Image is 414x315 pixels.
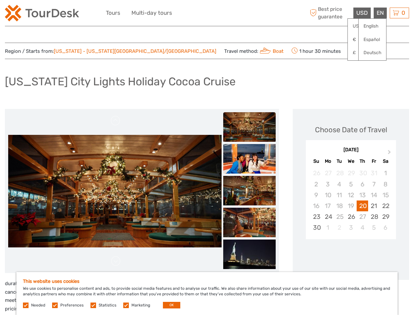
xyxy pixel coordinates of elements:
div: Not available Saturday, November 1st, 2025 [380,168,391,178]
div: Not available Friday, November 14th, 2025 [368,190,380,200]
div: Not available Wednesday, November 5th, 2025 [345,179,357,190]
img: 2254-3441b4b5-4e5f-4d00-b396-31f1d84a6ebf_logo_small.png [5,5,79,21]
div: Not available Sunday, November 9th, 2025 [310,190,322,200]
button: OK [163,302,180,308]
button: Next Month [385,148,395,159]
div: Not available Friday, October 31st, 2025 [368,168,380,178]
div: Choose Monday, November 24th, 2025 [322,211,334,222]
div: Choose Friday, December 5th, 2025 [368,222,380,233]
div: Choose Sunday, November 30th, 2025 [310,222,322,233]
label: Preferences [60,303,84,308]
div: Not available Tuesday, October 28th, 2025 [334,168,345,178]
img: c0ee258bbc654b9fb4a0dc0d6cb03617_slider_thumbnail.jpg [223,176,276,205]
div: Choose Date of Travel [315,125,387,135]
a: Tours [106,8,120,18]
div: EN [374,8,387,18]
div: Not available Tuesday, November 25th, 2025 [334,211,345,222]
span: Travel method: [224,46,284,55]
div: Choose Saturday, December 6th, 2025 [380,222,391,233]
div: Tu [334,157,345,166]
div: Not available Sunday, October 26th, 2025 [310,168,322,178]
div: Choose Saturday, November 22nd, 2025 [380,200,391,211]
div: Choose Monday, December 1st, 2025 [322,222,334,233]
div: Not available Thursday, November 6th, 2025 [357,179,368,190]
a: English [359,20,386,32]
div: Not available Tuesday, November 11th, 2025 [334,190,345,200]
div: Not available Monday, November 3rd, 2025 [322,179,334,190]
div: month 2025-11 [308,168,394,233]
a: € [348,34,370,46]
img: 6e7491b8ab484fc4a281716766904dce_slider_thumbnail.jpg [223,144,276,174]
div: Not available Saturday, November 15th, 2025 [380,190,391,200]
div: Choose Saturday, November 29th, 2025 [380,211,391,222]
div: Not available Thursday, November 13th, 2025 [357,190,368,200]
span: 0 [401,10,406,16]
div: Not available Wednesday, November 12th, 2025 [345,190,357,200]
a: Boat [258,48,284,54]
a: Español [359,34,386,46]
a: Deutsch [359,47,386,59]
span: Best price guarantee [308,6,352,20]
div: Choose Sunday, November 23rd, 2025 [310,211,322,222]
h1: [US_STATE] City Lights Holiday Cocoa Cruise [5,75,236,88]
div: Not available Wednesday, October 29th, 2025 [345,168,357,178]
div: Choose Thursday, December 4th, 2025 [357,222,368,233]
div: Not available Sunday, November 2nd, 2025 [310,179,322,190]
p: We're away right now. Please check back later! [9,11,74,17]
div: We use cookies to personalise content and ads, to provide social media features and to analyse ou... [16,272,398,315]
div: Not available Monday, November 10th, 2025 [322,190,334,200]
div: Choose Thursday, November 20th, 2025 [357,200,368,211]
div: Not available Thursday, October 30th, 2025 [357,168,368,178]
div: [DATE] [306,147,396,154]
div: Sa [380,157,391,166]
div: Not available Sunday, November 16th, 2025 [310,200,322,211]
span: USD [356,10,368,16]
div: Not available Tuesday, November 4th, 2025 [334,179,345,190]
span: 1 hour 30 minutes [291,46,341,55]
img: f462821e29bd4c789b42d6d963de6a0f_slider_thumbnail.jpg [223,112,276,142]
a: Multi-day tours [131,8,172,18]
span: Region / Starts from: [5,48,216,55]
a: [US_STATE] - [US_STATE][GEOGRAPHIC_DATA]/[GEOGRAPHIC_DATA] [54,48,216,54]
div: Not available Monday, November 17th, 2025 [322,200,334,211]
div: Th [357,157,368,166]
div: Choose Friday, November 28th, 2025 [368,211,380,222]
div: Not available Thursday, November 27th, 2025 [357,211,368,222]
div: Su [310,157,322,166]
label: Needed [31,303,45,308]
label: Statistics [99,303,116,308]
div: Loading... [349,256,353,261]
div: Not available Saturday, November 8th, 2025 [380,179,391,190]
div: Not available Wednesday, November 19th, 2025 [345,200,357,211]
h5: This website uses cookies [23,279,391,284]
div: Fr [368,157,380,166]
div: Choose Wednesday, November 26th, 2025 [345,211,357,222]
button: Open LiveChat chat widget [75,10,83,18]
div: Not available Tuesday, December 2nd, 2025 [334,222,345,233]
img: 52da1d428e5c4a5f90216f4f1ae33b14_slider_thumbnail.jpg [223,240,276,269]
img: f462821e29bd4c789b42d6d963de6a0f_main_slider.jpg [8,135,222,247]
a: USD [348,20,370,32]
div: Not available Friday, November 7th, 2025 [368,179,380,190]
a: £ [348,47,370,59]
img: 779bd21e1a244cc192120c342de95e1b_slider_thumbnail.jpg [223,208,276,237]
div: We [345,157,357,166]
label: Marketing [131,303,150,308]
div: Not available Tuesday, November 18th, 2025 [334,200,345,211]
div: Choose Friday, November 21st, 2025 [368,200,380,211]
div: Not available Monday, October 27th, 2025 [322,168,334,178]
div: Choose Wednesday, December 3rd, 2025 [345,222,357,233]
div: Mo [322,157,334,166]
